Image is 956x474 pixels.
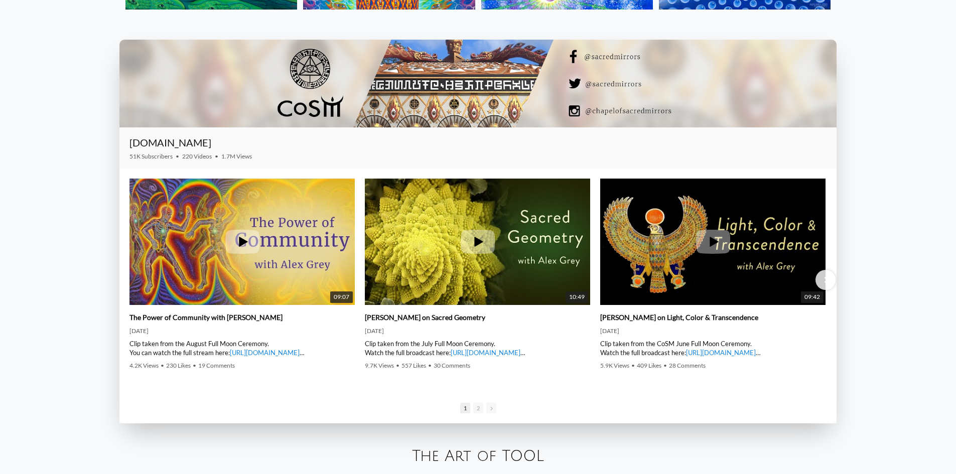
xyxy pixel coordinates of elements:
[460,403,470,413] span: Go to slide 1
[166,362,191,369] span: 230 Likes
[451,349,520,357] a: [URL][DOMAIN_NAME]
[686,349,756,357] a: [URL][DOMAIN_NAME]
[365,339,590,357] div: Clip taken from the July Full Moon Ceremony. Watch the full broadcast here: | [PERSON_NAME] | ► W...
[631,362,635,369] span: •
[129,327,355,335] div: [DATE]
[486,403,496,413] span: Go to next slide
[129,136,211,148] a: [DOMAIN_NAME]
[215,152,218,160] span: •
[221,152,252,160] span: 1.7M Views
[365,327,590,335] div: [DATE]
[600,313,758,322] a: [PERSON_NAME] on Light, Color & Transcendence
[600,157,826,327] img: Alex Grey on Light, Color & Transcendence
[198,362,235,369] span: 19 Comments
[129,152,173,160] span: 51K Subscribers
[161,362,164,369] span: •
[129,313,283,322] a: The Power of Community with [PERSON_NAME]
[637,362,661,369] span: 409 Likes
[600,362,629,369] span: 5.9K Views
[129,157,355,327] img: The Power of Community with Alex Grey
[330,291,353,303] span: 09:07
[230,349,300,357] a: [URL][DOMAIN_NAME]
[182,152,212,160] span: 220 Videos
[815,270,836,290] div: Next slide
[801,291,824,303] span: 09:42
[129,179,355,305] a: The Power of Community with Alex Grey 09:07
[473,403,483,413] span: Go to slide 2
[669,362,706,369] span: 28 Comments
[762,140,827,152] iframe: Subscribe to CoSM.TV on YouTube
[365,157,590,327] img: Alex Grey on Sacred Geometry
[434,362,470,369] span: 30 Comments
[129,339,355,357] div: Clip taken from the August Full Moon Ceremony. You can watch the full stream here: | [PERSON_NAME...
[176,152,179,160] span: •
[396,362,399,369] span: •
[365,179,590,305] a: Alex Grey on Sacred Geometry 10:49
[365,362,394,369] span: 9.7K Views
[663,362,667,369] span: •
[428,362,432,369] span: •
[600,327,826,335] div: [DATE]
[600,339,826,357] div: Clip taken from the CoSM June Full Moon Ceremony. Watch the full broadcast here: | [PERSON_NAME] ...
[600,179,826,305] a: Alex Grey on Light, Color & Transcendence 09:42
[401,362,426,369] span: 557 Likes
[566,291,588,303] span: 10:49
[129,362,159,369] span: 4.2K Views
[365,313,485,322] a: [PERSON_NAME] on Sacred Geometry
[412,448,544,464] a: The Art of TOOL
[193,362,196,369] span: •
